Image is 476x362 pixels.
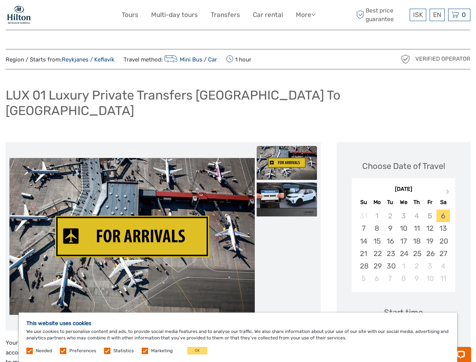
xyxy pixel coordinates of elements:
button: OK [187,347,207,354]
img: 1846-e7c6c28a-36f7-44b6-aaf6-bfd1581794f2_logo_small.jpg [6,6,32,24]
div: Choose Tuesday, September 16th, 2025 [384,235,397,247]
h5: This website uses cookies [26,320,450,327]
div: Choose Saturday, October 4th, 2025 [436,260,450,272]
div: Choose Friday, September 19th, 2025 [423,235,436,247]
div: Choose Wednesday, October 1st, 2025 [397,260,410,272]
span: Region / Starts from: [6,56,115,64]
span: Best price guarantee [354,6,408,23]
a: Car rental [253,9,283,20]
div: Choose Wednesday, September 17th, 2025 [397,235,410,247]
div: Choose Saturday, September 27th, 2025 [436,247,450,260]
div: Not available Thursday, September 4th, 2025 [410,210,423,222]
div: Choose Wednesday, September 24th, 2025 [397,247,410,260]
div: Not available Sunday, August 31st, 2025 [357,210,370,222]
span: Verified Operator [415,55,470,63]
div: [DATE] [352,186,455,193]
label: Statistics [113,348,134,354]
a: Tours [122,9,138,20]
div: Not available Friday, September 5th, 2025 [423,210,436,222]
div: Choose Saturday, September 13th, 2025 [436,222,450,235]
span: Travel method: [124,54,217,64]
div: Choose Friday, October 10th, 2025 [423,272,436,285]
a: Mini Bus / Car [163,56,217,63]
div: Su [357,197,370,207]
div: Choose Wednesday, September 10th, 2025 [397,222,410,235]
label: Marketing [151,348,173,354]
div: Start time [384,307,423,318]
div: Sa [436,197,450,207]
div: Th [410,197,423,207]
div: Choose Thursday, September 11th, 2025 [410,222,423,235]
div: Choose Date of Travel [362,160,445,172]
span: 1 hour [226,54,251,64]
div: Choose Sunday, October 5th, 2025 [357,272,370,285]
div: We use cookies to personalise content and ads, to provide social media features and to analyse ou... [19,313,457,362]
div: Choose Thursday, October 2nd, 2025 [410,260,423,272]
div: Choose Tuesday, September 30th, 2025 [384,260,397,272]
div: month 2025-09 [354,210,453,285]
a: Reykjanes / Keflavík [62,56,115,63]
img: d17cabca94be4cdf9a944f0c6cf5d444_slider_thumbnail.jpg [257,146,317,180]
a: Multi-day tours [151,9,198,20]
h1: LUX 01 Luxury Private Transfers [GEOGRAPHIC_DATA] To [GEOGRAPHIC_DATA] [6,87,470,118]
div: Choose Monday, September 29th, 2025 [370,260,384,272]
div: EN [430,9,445,21]
img: d17cabca94be4cdf9a944f0c6cf5d444_main_slider.jpg [9,158,255,315]
div: Choose Saturday, September 6th, 2025 [436,210,450,222]
button: Next Month [442,187,455,199]
div: Choose Friday, September 12th, 2025 [423,222,436,235]
div: Fr [423,197,436,207]
div: Choose Saturday, September 20th, 2025 [436,235,450,247]
div: Choose Monday, September 22nd, 2025 [370,247,384,260]
div: We [397,197,410,207]
div: Not available Wednesday, September 3rd, 2025 [397,210,410,222]
img: 16fb447c7d50440eaa484c9a0dbf045b_slider_thumbnail.jpeg [257,183,317,216]
label: Preferences [69,348,96,354]
label: Needed [36,348,52,354]
div: Choose Thursday, September 25th, 2025 [410,247,423,260]
div: Choose Tuesday, September 9th, 2025 [384,222,397,235]
div: Choose Sunday, September 21st, 2025 [357,247,370,260]
div: Not available Monday, September 1st, 2025 [370,210,384,222]
div: Choose Monday, September 15th, 2025 [370,235,384,247]
div: Mo [370,197,384,207]
div: Choose Thursday, September 18th, 2025 [410,235,423,247]
a: Transfers [211,9,240,20]
div: Choose Monday, October 6th, 2025 [370,272,384,285]
div: Choose Wednesday, October 8th, 2025 [397,272,410,285]
div: Choose Friday, October 3rd, 2025 [423,260,436,272]
div: Choose Sunday, September 14th, 2025 [357,235,370,247]
div: Choose Monday, September 8th, 2025 [370,222,384,235]
a: More [296,9,315,20]
img: verified_operator_grey_128.png [399,53,412,65]
div: Choose Tuesday, October 7th, 2025 [384,272,397,285]
p: Chat now [11,13,85,19]
div: Choose Saturday, October 11th, 2025 [436,272,450,285]
div: Choose Sunday, September 28th, 2025 [357,260,370,272]
span: ISK [413,11,423,18]
div: Tu [384,197,397,207]
div: Not available Tuesday, September 2nd, 2025 [384,210,397,222]
div: Choose Friday, September 26th, 2025 [423,247,436,260]
div: Choose Thursday, October 9th, 2025 [410,272,423,285]
span: 0 [461,11,467,18]
div: Choose Sunday, September 7th, 2025 [357,222,370,235]
div: Choose Tuesday, September 23rd, 2025 [384,247,397,260]
button: Open LiveChat chat widget [87,12,96,21]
